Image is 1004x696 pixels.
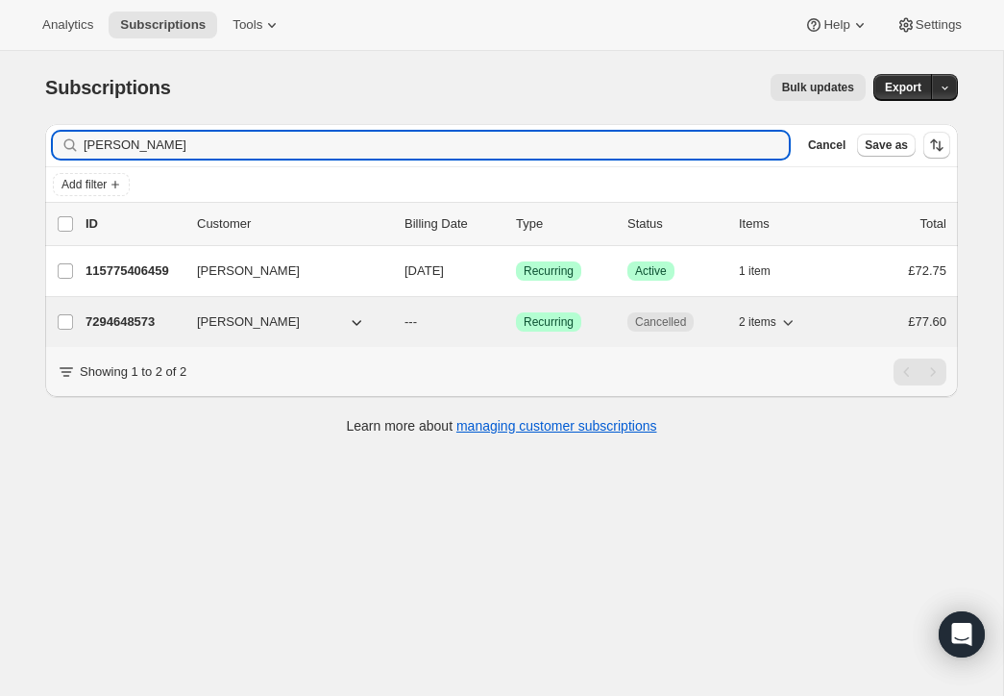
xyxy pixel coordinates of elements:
[635,314,686,330] span: Cancelled
[61,177,107,192] span: Add filter
[885,12,973,38] button: Settings
[404,314,417,329] span: ---
[86,261,182,281] p: 115775406459
[873,74,933,101] button: Export
[185,307,378,337] button: [PERSON_NAME]
[771,74,866,101] button: Bulk updates
[939,611,985,658] div: Open Intercom Messenger
[86,309,946,336] div: 7294648573[PERSON_NAME]---SuccessRecurringCancelled2 items£77.60
[823,17,849,33] span: Help
[920,214,946,234] p: Total
[185,256,378,286] button: [PERSON_NAME]
[404,263,444,278] span: [DATE]
[857,134,916,157] button: Save as
[221,12,293,38] button: Tools
[627,214,723,234] p: Status
[84,132,789,159] input: Filter subscribers
[739,263,771,279] span: 1 item
[86,258,946,285] div: 115775406459[PERSON_NAME][DATE]SuccessRecurringSuccessActive1 item£72.75
[31,12,105,38] button: Analytics
[45,77,171,98] span: Subscriptions
[80,362,186,382] p: Showing 1 to 2 of 2
[739,314,776,330] span: 2 items
[86,312,182,332] p: 7294648573
[197,214,389,234] p: Customer
[908,263,946,278] span: £72.75
[197,312,300,332] span: [PERSON_NAME]
[233,17,262,33] span: Tools
[923,132,950,159] button: Sort the results
[908,314,946,329] span: £77.60
[86,214,946,234] div: IDCustomerBilling DateTypeStatusItemsTotal
[42,17,93,33] span: Analytics
[865,137,908,153] span: Save as
[635,263,667,279] span: Active
[120,17,206,33] span: Subscriptions
[86,214,182,234] p: ID
[53,173,130,196] button: Add filter
[885,80,921,95] span: Export
[524,263,574,279] span: Recurring
[404,214,501,234] p: Billing Date
[800,134,853,157] button: Cancel
[808,137,845,153] span: Cancel
[347,416,657,435] p: Learn more about
[516,214,612,234] div: Type
[739,258,792,285] button: 1 item
[793,12,880,38] button: Help
[894,359,946,385] nav: Pagination
[109,12,217,38] button: Subscriptions
[739,214,835,234] div: Items
[197,261,300,281] span: [PERSON_NAME]
[456,418,657,434] a: managing customer subscriptions
[782,80,854,95] span: Bulk updates
[916,17,962,33] span: Settings
[524,314,574,330] span: Recurring
[739,309,797,336] button: 2 items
